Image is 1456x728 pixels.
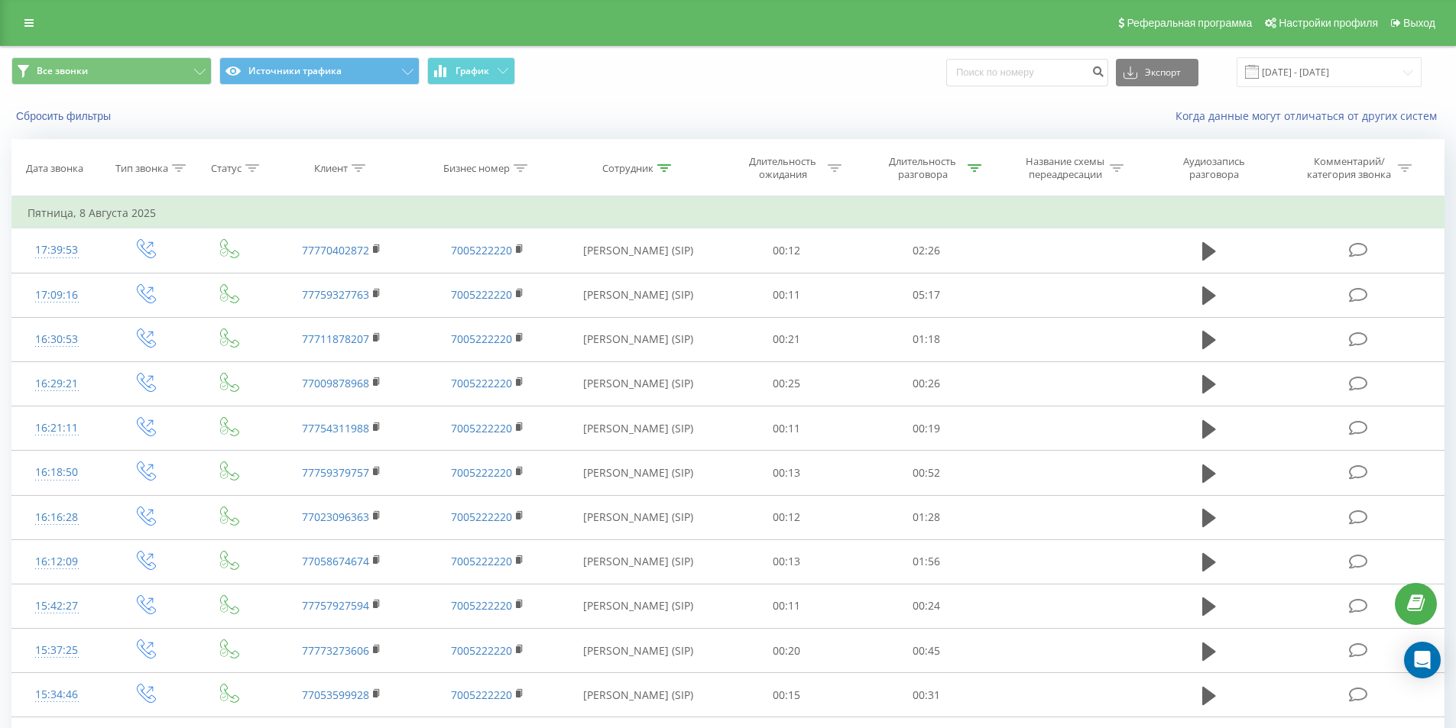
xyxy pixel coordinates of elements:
[12,198,1445,228] td: Пятница, 8 Августа 2025
[1164,155,1263,181] div: Аудиозапись разговора
[451,465,512,480] a: 7005222220
[717,273,857,317] td: 00:11
[451,243,512,257] a: 7005222220
[302,376,369,390] a: 77009878968
[28,235,86,265] div: 17:39:53
[1024,155,1106,181] div: Название схемы переадресации
[456,66,489,76] span: График
[560,495,717,539] td: [PERSON_NAME] (SIP)
[882,155,964,181] div: Длительность разговора
[451,332,512,346] a: 7005222220
[717,629,857,673] td: 00:20
[717,406,857,451] td: 00:11
[451,421,512,435] a: 7005222220
[28,369,86,399] div: 16:29:21
[857,273,997,317] td: 05:17
[717,584,857,628] td: 00:11
[37,65,88,77] span: Все звонки
[560,584,717,628] td: [PERSON_NAME] (SIP)
[302,688,369,702] a: 77053599928
[451,554,512,568] a: 7005222220
[857,228,997,273] td: 02:26
[857,673,997,717] td: 00:31
[1404,642,1441,678] div: Open Intercom Messenger
[946,59,1108,86] input: Поиск по номеру
[717,317,857,361] td: 00:21
[1116,59,1198,86] button: Экспорт
[451,287,512,302] a: 7005222220
[1403,17,1435,29] span: Выход
[427,57,515,85] button: График
[211,162,242,175] div: Статус
[28,591,86,621] div: 15:42:27
[115,162,168,175] div: Тип звонка
[560,273,717,317] td: [PERSON_NAME] (SIP)
[28,636,86,665] div: 15:37:25
[717,361,857,406] td: 00:25
[857,317,997,361] td: 01:18
[1279,17,1378,29] span: Настройки профиля
[11,57,212,85] button: Все звонки
[451,643,512,658] a: 7005222220
[28,280,86,310] div: 17:09:16
[26,162,83,175] div: Дата звонка
[560,629,717,673] td: [PERSON_NAME] (SIP)
[28,680,86,710] div: 15:34:46
[451,510,512,524] a: 7005222220
[717,228,857,273] td: 00:12
[1176,108,1445,123] a: Когда данные могут отличаться от других систем
[560,451,717,495] td: [PERSON_NAME] (SIP)
[302,598,369,613] a: 77757927594
[560,539,717,584] td: [PERSON_NAME] (SIP)
[28,503,86,532] div: 16:16:28
[1305,155,1394,181] div: Комментарий/категория звонка
[717,539,857,584] td: 00:13
[302,643,369,658] a: 77773273606
[560,228,717,273] td: [PERSON_NAME] (SIP)
[302,510,369,524] a: 77023096363
[28,413,86,443] div: 16:21:11
[302,287,369,302] a: 77759327763
[857,451,997,495] td: 00:52
[302,421,369,435] a: 77754311988
[302,243,369,257] a: 77770402872
[742,155,824,181] div: Длительность ожидания
[857,584,997,628] td: 00:24
[1127,17,1252,29] span: Реферальная программа
[302,554,369,568] a: 77058674674
[857,539,997,584] td: 01:56
[857,495,997,539] td: 01:28
[451,376,512,390] a: 7005222220
[560,406,717,451] td: [PERSON_NAME] (SIP)
[302,332,369,346] a: 77711878207
[219,57,420,85] button: Источники трафика
[602,162,653,175] div: Сотрудник
[717,451,857,495] td: 00:13
[302,465,369,480] a: 77759379757
[560,317,717,361] td: [PERSON_NAME] (SIP)
[857,406,997,451] td: 00:19
[451,598,512,613] a: 7005222220
[717,673,857,717] td: 00:15
[717,495,857,539] td: 00:12
[314,162,348,175] div: Клиент
[28,458,86,487] div: 16:18:50
[857,361,997,406] td: 00:26
[11,109,118,123] button: Сбросить фильтры
[857,629,997,673] td: 00:45
[560,361,717,406] td: [PERSON_NAME] (SIP)
[28,547,86,577] div: 16:12:09
[443,162,510,175] div: Бизнес номер
[560,673,717,717] td: [PERSON_NAME] (SIP)
[451,688,512,702] a: 7005222220
[28,325,86,354] div: 16:30:53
